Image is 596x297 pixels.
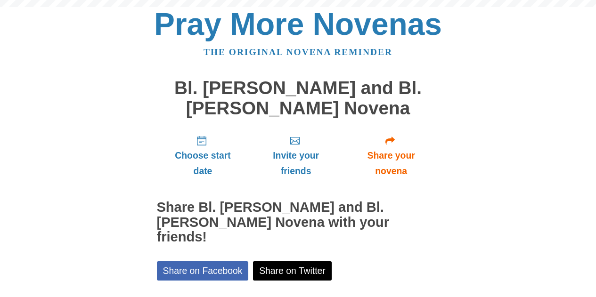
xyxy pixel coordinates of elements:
[253,261,332,281] a: Share on Twitter
[157,128,249,184] a: Choose start date
[258,148,333,179] span: Invite your friends
[249,128,343,184] a: Invite your friends
[166,148,240,179] span: Choose start date
[157,78,440,118] h1: Bl. [PERSON_NAME] and Bl. [PERSON_NAME] Novena
[204,47,392,57] a: The original novena reminder
[157,200,440,245] h2: Share Bl. [PERSON_NAME] and Bl. [PERSON_NAME] Novena with your friends!
[343,128,440,184] a: Share your novena
[352,148,430,179] span: Share your novena
[157,261,249,281] a: Share on Facebook
[154,7,442,41] a: Pray More Novenas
